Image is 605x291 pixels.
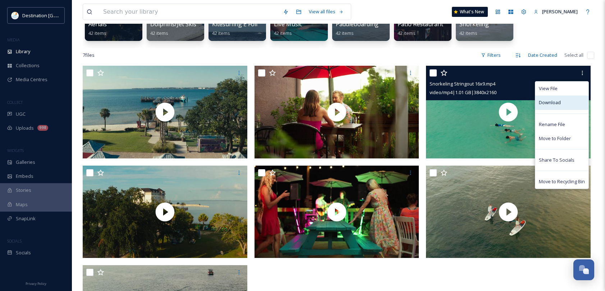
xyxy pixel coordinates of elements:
a: Privacy Policy [26,279,46,287]
span: Share To Socials [539,157,574,163]
img: thumbnail [426,166,591,258]
a: What's New [452,7,488,17]
span: Uploads [16,125,34,131]
img: thumbnail [255,166,419,258]
span: Privacy Policy [26,281,46,286]
span: Download [539,99,561,106]
span: 42 items [398,30,416,36]
img: thumbnail [83,66,247,158]
span: 42 items [150,30,168,36]
span: Stories [16,187,31,194]
span: Aerials [88,20,107,28]
span: Dolphins/Jet Skis [150,20,196,28]
span: UGC [16,111,26,117]
span: 42 items [88,30,106,36]
span: Snorkeling [459,20,489,28]
span: Media Centres [16,76,47,83]
span: Galleries [16,159,35,166]
button: Open Chat [573,259,594,280]
img: thumbnail [255,66,419,158]
img: thumbnail [426,66,591,158]
span: 42 items [336,30,354,36]
span: 42 items [274,30,292,36]
span: Paddleboarding [336,20,379,28]
span: Select all [564,52,583,59]
span: Kitesurfing E Foil [212,20,257,28]
span: 42 items [459,30,477,36]
span: 7 file s [83,52,95,59]
img: thumbnail [83,166,247,258]
span: Snorkeling Stringout 16x9.mp4 [430,80,495,87]
span: Library [16,48,30,55]
span: Move to Folder [539,135,571,142]
span: WIDGETS [7,148,24,153]
span: View File [539,85,558,92]
span: COLLECT [7,100,23,105]
span: Maps [16,201,28,208]
span: Rename File [539,121,565,128]
img: download.png [12,12,19,19]
div: Filters [477,48,504,62]
span: [PERSON_NAME] [542,8,578,15]
div: 998 [37,125,48,131]
input: Search your library [100,4,279,20]
span: Collections [16,62,40,69]
span: MEDIA [7,37,20,42]
span: Destination [GEOGRAPHIC_DATA] [22,12,94,19]
span: SOCIALS [7,238,22,244]
span: Move to Recycling Bin [539,178,585,185]
span: Patio Restaurant [398,20,443,28]
a: View all files [305,5,347,19]
div: Date Created [524,48,561,62]
span: video/mp4 | 1.01 GB | 3840 x 2160 [430,89,496,96]
span: Live Music [274,20,302,28]
span: 42 items [212,30,230,36]
span: Embeds [16,173,33,180]
span: Socials [16,249,31,256]
a: [PERSON_NAME] [530,5,581,19]
span: SnapLink [16,215,36,222]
